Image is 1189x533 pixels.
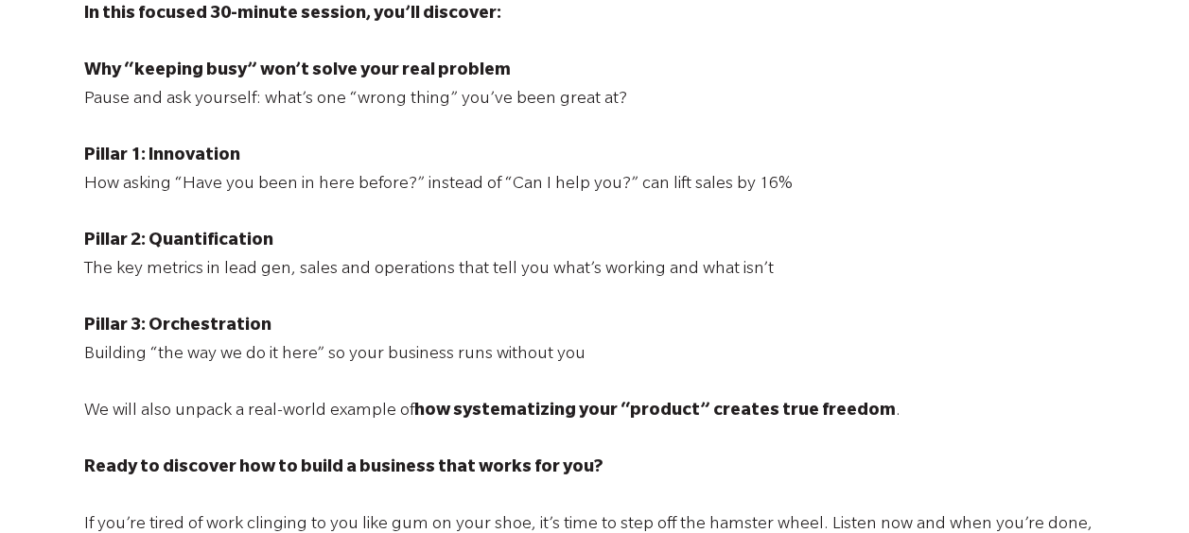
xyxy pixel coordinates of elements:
span: Pillar 1: Innovation [84,147,240,166]
span: Pillar 2: Quantification [84,232,273,251]
span: Ready to discover how to build a business that works for you? [84,459,603,478]
iframe: Chat Widget [1094,442,1189,533]
span: Why “keeping busy” won’t solve your real problem [84,62,511,81]
span: In this focused 30-minute session, you’ll discover: [84,6,501,25]
span: how systematizing your “product” creates true freedom [414,403,896,421]
span: Pillar 3: Orchestration [84,318,271,336]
